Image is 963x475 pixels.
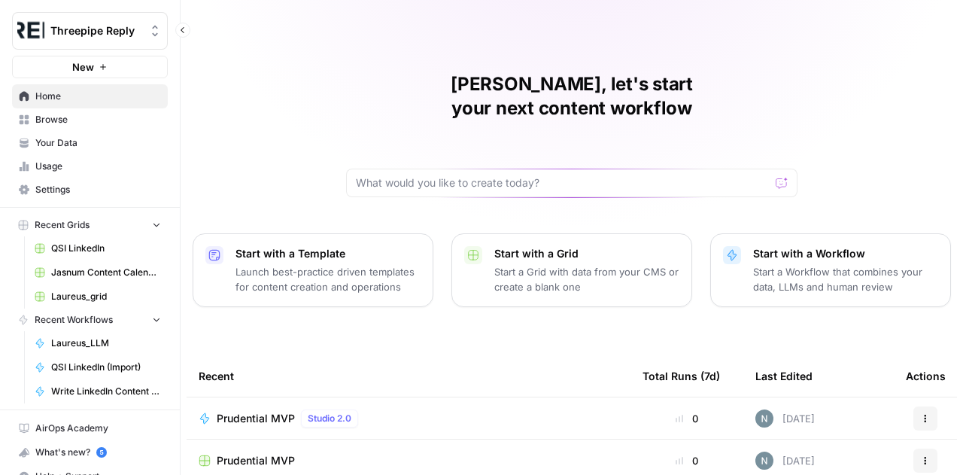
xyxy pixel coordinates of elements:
span: Settings [35,183,161,196]
p: Launch best-practice driven templates for content creation and operations [235,264,421,294]
h1: [PERSON_NAME], let's start your next content workflow [346,72,797,120]
input: What would you like to create today? [356,175,770,190]
p: Start with a Template [235,246,421,261]
img: c5ablnw6d01w38l43ylndsx32y4l [755,452,773,470]
img: Threepipe Reply Logo [17,17,44,44]
span: Write LinkedIn Content [Alt.] [51,385,161,398]
a: Prudential MVPStudio 2.0 [199,410,618,428]
a: AirOps Academy [12,416,168,440]
span: New [72,59,94,75]
button: New [12,56,168,78]
p: Start a Grid with data from your CMS or create a blank one [494,264,679,294]
span: Jasnum Content Calendar [51,266,161,279]
span: QSI LinkedIn (Import) [51,361,161,374]
a: Settings [12,178,168,202]
div: 0 [643,411,731,426]
button: Start with a GridStart a Grid with data from your CMS or create a blank one [451,233,692,307]
button: What's new? 5 [12,440,168,464]
p: Start with a Workflow [753,246,938,261]
div: [DATE] [755,410,815,428]
a: Browse [12,108,168,132]
div: 0 [643,453,731,468]
p: Start a Workflow that combines your data, LLMs and human review [753,264,938,294]
span: Prudential MVP [217,411,295,426]
span: Usage [35,160,161,173]
p: Start with a Grid [494,246,679,261]
a: Laureus_grid [28,285,168,309]
div: [DATE] [755,452,815,470]
a: Home [12,84,168,108]
div: Recent [199,355,618,397]
span: Laureus_grid [51,290,161,303]
span: Recent Workflows [35,313,113,327]
div: Total Runs (7d) [643,355,720,397]
a: Laureus_LLM [28,331,168,355]
span: Your Data [35,136,161,150]
span: QSI LinkedIn [51,242,161,255]
span: Prudential MVP [217,453,295,468]
text: 5 [99,449,103,456]
span: Laureus_LLM [51,336,161,350]
button: Start with a WorkflowStart a Workflow that combines your data, LLMs and human review [710,233,951,307]
span: Home [35,90,161,103]
span: Recent Grids [35,218,90,232]
span: Browse [35,113,161,126]
div: What's new? [13,441,167,464]
a: Write LinkedIn Content [Alt.] [28,379,168,403]
span: Threepipe Reply [50,23,141,38]
a: Jasnum Content Calendar [28,260,168,285]
div: Last Edited [755,355,813,397]
a: Your Data [12,131,168,155]
img: c5ablnw6d01w38l43ylndsx32y4l [755,410,773,428]
button: Start with a TemplateLaunch best-practice driven templates for content creation and operations [193,233,433,307]
a: QSI LinkedIn (Import) [28,355,168,379]
span: AirOps Academy [35,422,161,435]
button: Recent Grids [12,214,168,236]
span: Studio 2.0 [308,412,351,425]
a: Prudential MVP [199,453,618,468]
div: Actions [906,355,946,397]
button: Workspace: Threepipe Reply [12,12,168,50]
a: 5 [96,447,107,458]
a: Usage [12,154,168,178]
button: Recent Workflows [12,309,168,331]
a: QSI LinkedIn [28,236,168,260]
